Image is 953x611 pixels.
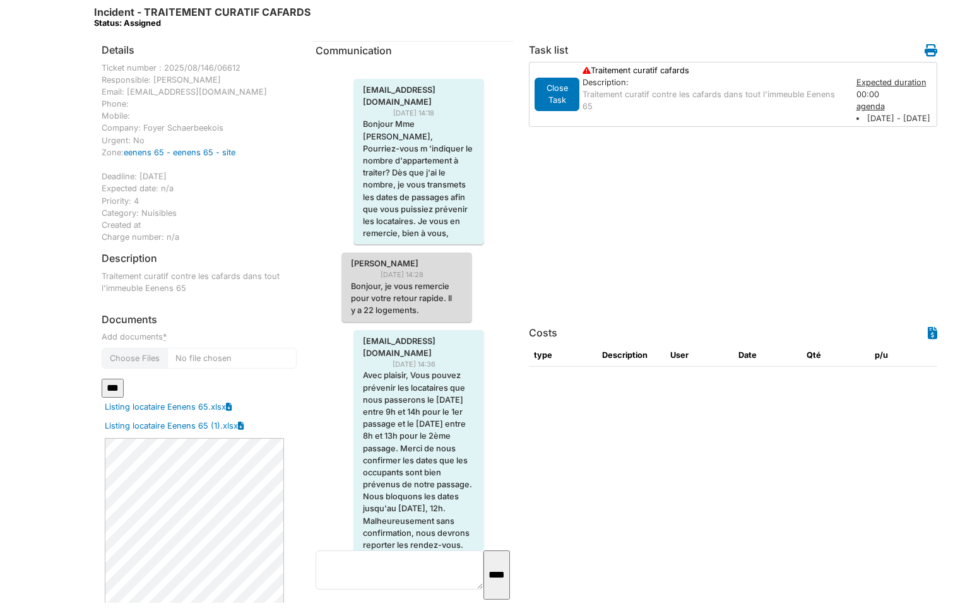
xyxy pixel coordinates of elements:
span: [DATE] 14:28 [381,270,433,280]
h6: Description [102,252,157,264]
h6: Incident - TRAITEMENT CURATIF CAFARDS [94,6,311,28]
div: Ticket number : 2025/08/146/06612 Responsible: [PERSON_NAME] Email: [EMAIL_ADDRESS][DOMAIN_NAME] ... [102,62,297,244]
div: Expected duration [856,76,935,88]
a: Listing locataire Eenens 65 (1).xlsx [105,420,238,432]
p: Avec plaisir, Vous pouvez prévenir les locataires que nous passerons le [DATE] entre 9h et 14h po... [363,369,475,600]
h6: Documents [102,314,297,326]
th: Description [597,344,665,367]
li: [DATE] - [DATE] [856,112,935,124]
a: eenens 65 - eenens 65 - site [124,148,235,157]
th: Qté [802,344,870,367]
p: Bonjour, je vous remercie pour votre retour rapide. Il y a 22 logements. [351,280,463,317]
th: p/u [870,344,938,367]
p: Traitement curatif contre les cafards dans tout l'immeuble Eenens 65 [102,270,297,294]
p: Traitement curatif contre les cafards dans tout l'immeuble Eenens 65 [583,88,843,112]
div: Traitement curatif cafards [576,64,849,76]
div: Description: [583,76,843,88]
i: Work order [925,44,937,57]
h6: Task list [529,44,568,56]
th: Date [733,344,802,367]
span: translation missing: en.communication.communication [316,44,392,57]
a: Listing locataire Eenens 65.xlsx [105,401,226,413]
span: [DATE] 14:18 [393,108,444,119]
span: [PERSON_NAME] [341,258,428,270]
span: [EMAIL_ADDRESS][DOMAIN_NAME] [353,84,484,108]
p: Bonjour Mme [PERSON_NAME], Pourriez-vous m 'indiquer le nombre d'appartement à traiter? Dès que j... [363,118,475,239]
h6: Details [102,44,134,56]
span: [EMAIL_ADDRESS][DOMAIN_NAME] [353,335,484,359]
abbr: required [163,332,167,341]
h6: Costs [529,327,557,339]
span: translation missing: en.todo.action.close_task [547,83,568,105]
div: 00:00 [850,76,941,125]
th: type [529,344,597,367]
th: User [665,344,733,367]
div: Status: Assigned [94,18,311,28]
label: Add documents [102,331,167,343]
a: Close Task [535,86,579,100]
div: agenda [856,100,935,112]
span: [DATE] 14:36 [393,359,445,370]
